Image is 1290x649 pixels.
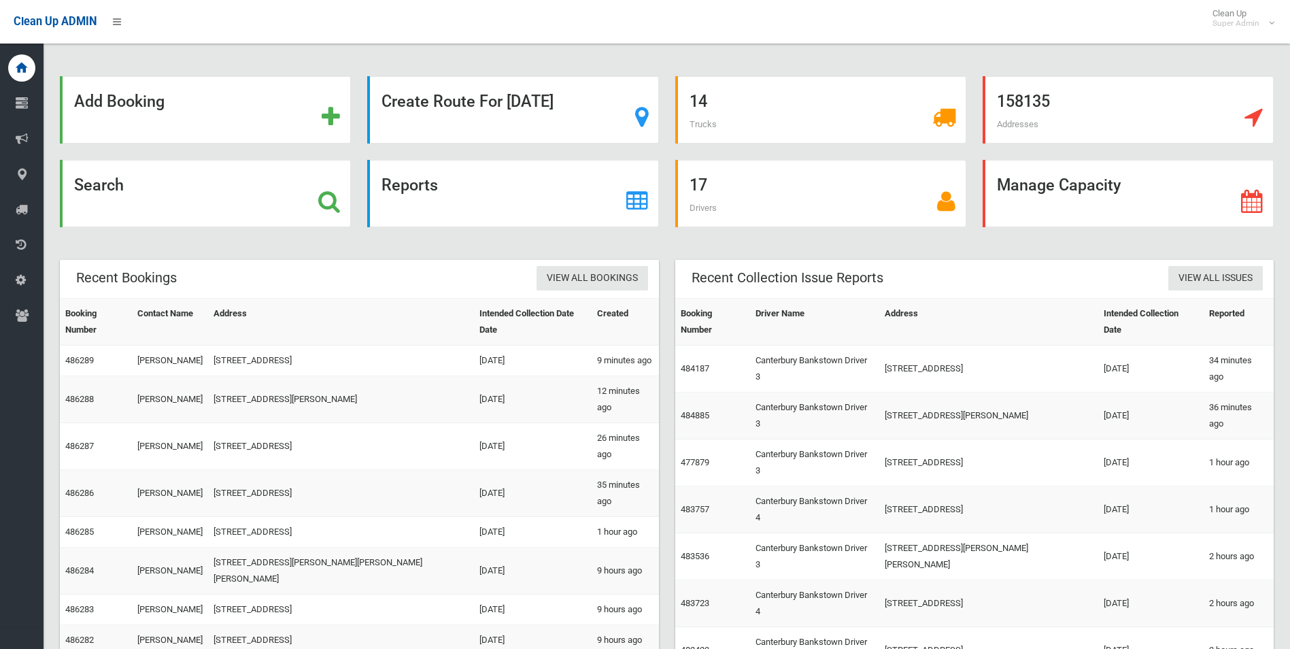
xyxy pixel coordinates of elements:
td: [DATE] [1098,486,1204,533]
th: Contact Name [132,299,208,346]
td: [PERSON_NAME] [132,470,208,517]
td: [PERSON_NAME] [132,548,208,595]
span: Trucks [690,119,717,129]
header: Recent Collection Issue Reports [675,265,900,291]
td: [PERSON_NAME] [132,346,208,376]
td: [STREET_ADDRESS] [208,346,473,376]
td: 36 minutes ago [1204,393,1274,439]
td: 9 hours ago [592,595,659,625]
span: Clean Up [1206,8,1273,29]
td: [STREET_ADDRESS] [208,423,473,470]
td: 35 minutes ago [592,470,659,517]
td: Canterbury Bankstown Driver 3 [750,346,879,393]
a: Reports [367,160,658,227]
a: 158135 Addresses [983,76,1274,144]
a: 483536 [681,551,709,561]
td: [STREET_ADDRESS][PERSON_NAME] [208,376,473,423]
a: 486287 [65,441,94,451]
td: [STREET_ADDRESS] [879,439,1098,486]
td: [STREET_ADDRESS][PERSON_NAME] [879,393,1098,439]
td: 9 hours ago [592,548,659,595]
td: 26 minutes ago [592,423,659,470]
strong: 14 [690,92,707,111]
td: [DATE] [474,548,592,595]
a: 14 Trucks [675,76,966,144]
td: [DATE] [474,346,592,376]
td: [PERSON_NAME] [132,423,208,470]
a: 486282 [65,635,94,645]
span: Drivers [690,203,717,213]
strong: Add Booking [74,92,165,111]
a: 486283 [65,604,94,614]
strong: Search [74,176,124,195]
a: 484885 [681,410,709,420]
a: Create Route For [DATE] [367,76,658,144]
th: Created [592,299,659,346]
a: 486285 [65,527,94,537]
a: 477879 [681,457,709,467]
strong: 158135 [997,92,1050,111]
td: Canterbury Bankstown Driver 4 [750,486,879,533]
td: [PERSON_NAME] [132,595,208,625]
td: Canterbury Bankstown Driver 3 [750,393,879,439]
td: [DATE] [1098,346,1204,393]
th: Intended Collection Date Date [474,299,592,346]
span: Clean Up ADMIN [14,15,97,28]
th: Address [208,299,473,346]
th: Reported [1204,299,1274,346]
th: Address [879,299,1098,346]
strong: Create Route For [DATE] [381,92,554,111]
td: [STREET_ADDRESS][PERSON_NAME][PERSON_NAME][PERSON_NAME] [208,548,473,595]
td: [DATE] [1098,439,1204,486]
a: View All Bookings [537,266,648,291]
th: Driver Name [750,299,879,346]
td: [DATE] [1098,393,1204,439]
td: Canterbury Bankstown Driver 3 [750,533,879,580]
td: [STREET_ADDRESS] [208,470,473,517]
td: [STREET_ADDRESS][PERSON_NAME][PERSON_NAME] [879,533,1098,580]
td: [STREET_ADDRESS] [879,580,1098,627]
td: 1 hour ago [1204,486,1274,533]
td: [DATE] [474,595,592,625]
a: 17 Drivers [675,160,966,227]
strong: 17 [690,176,707,195]
th: Booking Number [60,299,132,346]
a: 486286 [65,488,94,498]
td: Canterbury Bankstown Driver 4 [750,580,879,627]
td: [DATE] [474,423,592,470]
strong: Manage Capacity [997,176,1121,195]
a: Manage Capacity [983,160,1274,227]
td: [DATE] [1098,580,1204,627]
td: Canterbury Bankstown Driver 3 [750,439,879,486]
td: [DATE] [474,376,592,423]
td: [STREET_ADDRESS] [879,346,1098,393]
a: Add Booking [60,76,351,144]
small: Super Admin [1212,18,1259,29]
a: View All Issues [1168,266,1263,291]
td: [STREET_ADDRESS] [208,517,473,548]
td: [DATE] [1098,533,1204,580]
th: Booking Number [675,299,751,346]
td: 12 minutes ago [592,376,659,423]
th: Intended Collection Date [1098,299,1204,346]
a: Search [60,160,351,227]
strong: Reports [381,176,438,195]
a: 486288 [65,394,94,404]
td: 1 hour ago [592,517,659,548]
a: 486284 [65,565,94,576]
td: 9 minutes ago [592,346,659,376]
a: 486289 [65,355,94,365]
span: Addresses [997,119,1038,129]
td: [STREET_ADDRESS] [879,486,1098,533]
td: [DATE] [474,517,592,548]
a: 484187 [681,363,709,373]
td: 1 hour ago [1204,439,1274,486]
td: 2 hours ago [1204,533,1274,580]
td: [PERSON_NAME] [132,376,208,423]
td: [PERSON_NAME] [132,517,208,548]
td: [STREET_ADDRESS] [208,595,473,625]
a: 483723 [681,598,709,608]
td: 2 hours ago [1204,580,1274,627]
td: 34 minutes ago [1204,346,1274,393]
a: 483757 [681,504,709,514]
